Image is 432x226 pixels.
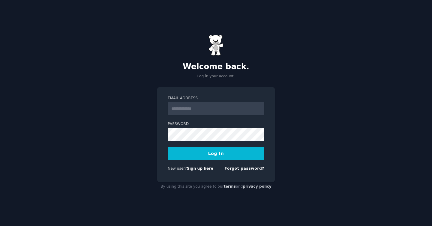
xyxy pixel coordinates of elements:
[243,184,271,189] a: privacy policy
[168,147,264,160] button: Log In
[157,182,275,192] div: By using this site you agree to our and
[224,166,264,171] a: Forgot password?
[168,121,264,127] label: Password
[224,184,236,189] a: terms
[187,166,213,171] a: Sign up here
[208,35,223,56] img: Gummy Bear
[157,62,275,72] h2: Welcome back.
[157,74,275,79] p: Log in your account.
[168,166,187,171] span: New user?
[168,96,264,101] label: Email Address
